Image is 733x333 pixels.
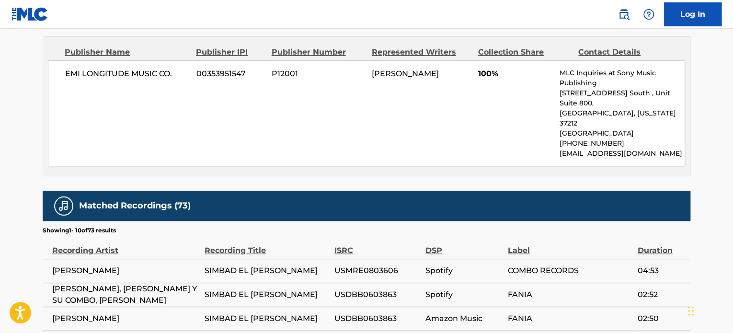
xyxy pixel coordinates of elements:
span: P12001 [272,68,365,80]
p: [EMAIL_ADDRESS][DOMAIN_NAME] [560,149,685,159]
div: Duration [637,235,686,256]
p: [STREET_ADDRESS] South , Unit Suite 800, [560,88,685,108]
span: 04:53 [637,265,686,276]
span: 100% [478,68,552,80]
span: 02:50 [637,313,686,324]
div: Contact Details [578,46,671,58]
div: Publisher IPI [196,46,264,58]
div: Recording Title [205,235,329,256]
p: [GEOGRAPHIC_DATA] [560,128,685,138]
p: [PHONE_NUMBER] [560,138,685,149]
span: [PERSON_NAME] [372,69,439,78]
img: MLC Logo [11,7,48,21]
span: SIMBAD EL [PERSON_NAME] [205,265,329,276]
a: Log In [664,2,722,26]
img: help [643,9,654,20]
p: MLC Inquiries at Sony Music Publishing [560,68,685,88]
span: USDBB0603863 [334,289,421,300]
div: Represented Writers [372,46,471,58]
div: Publisher Number [271,46,364,58]
span: 02:52 [637,289,686,300]
div: Publisher Name [65,46,189,58]
span: [PERSON_NAME] [52,313,200,324]
h5: Matched Recordings (73) [79,200,191,211]
div: DSP [425,235,503,256]
p: Showing 1 - 10 of 73 results [43,226,116,235]
span: [PERSON_NAME] [52,265,200,276]
div: Widget de chat [685,287,733,333]
span: FANIA [508,313,632,324]
div: Help [639,5,658,24]
span: USMRE0803606 [334,265,421,276]
span: 00353951547 [196,68,264,80]
img: Matched Recordings [58,200,69,212]
span: EMI LONGITUDE MUSIC CO. [65,68,189,80]
img: search [618,9,630,20]
span: SIMBAD EL [PERSON_NAME] [205,289,329,300]
span: COMBO RECORDS [508,265,632,276]
a: Public Search [614,5,633,24]
span: [PERSON_NAME], [PERSON_NAME] Y SU COMBO, [PERSON_NAME] [52,283,200,306]
span: Amazon Music [425,313,503,324]
div: ISRC [334,235,421,256]
div: Arrastrar [688,297,694,325]
iframe: Chat Widget [685,287,733,333]
span: USDBB0603863 [334,313,421,324]
p: [GEOGRAPHIC_DATA], [US_STATE] 37212 [560,108,685,128]
span: FANIA [508,289,632,300]
div: Collection Share [478,46,571,58]
div: Label [508,235,632,256]
span: Spotify [425,265,503,276]
div: Recording Artist [52,235,200,256]
span: Spotify [425,289,503,300]
span: SIMBAD EL [PERSON_NAME] [205,313,329,324]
